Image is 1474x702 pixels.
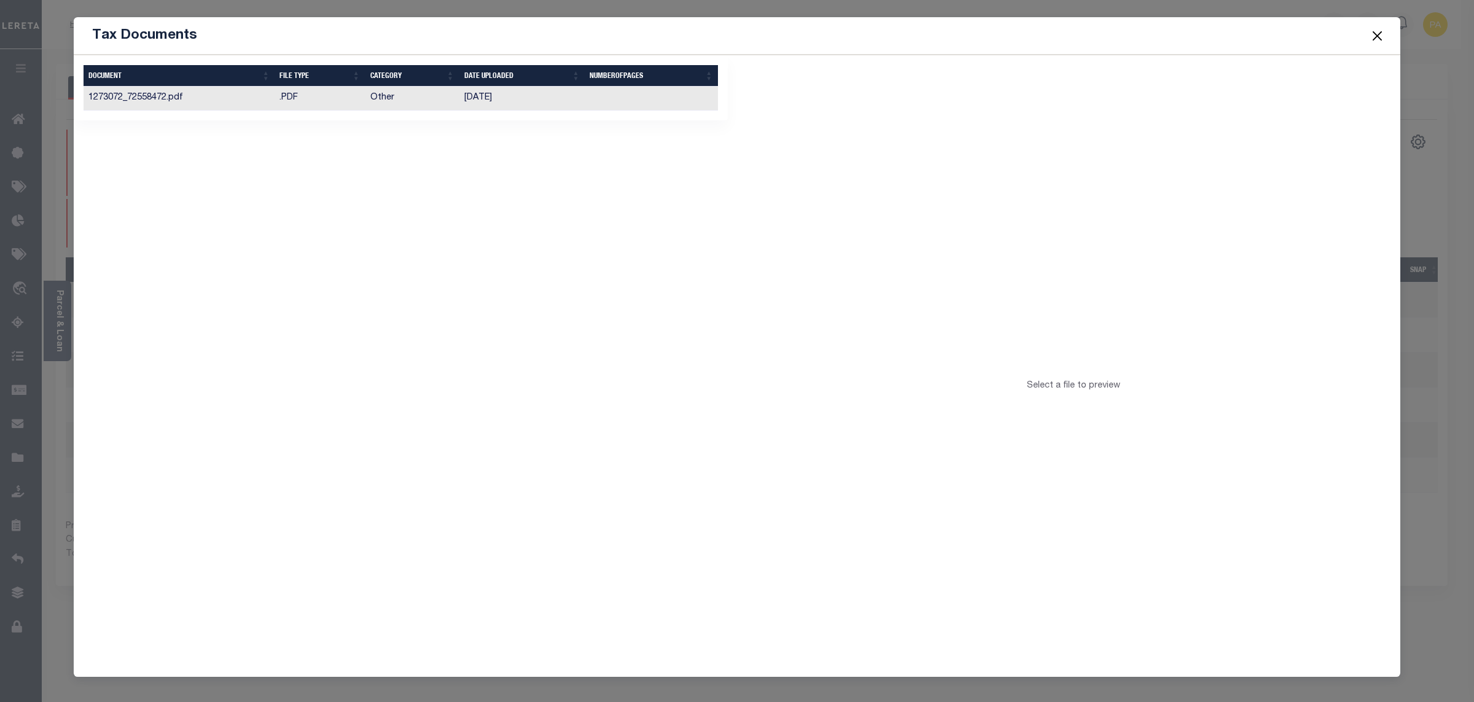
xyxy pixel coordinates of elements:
th: Date Uploaded: activate to sort column ascending [459,65,585,87]
th: DOCUMENT: activate to sort column ascending [84,65,275,87]
td: [DATE] [459,87,585,111]
span: Select a file to preview [1027,381,1120,390]
th: NumberOfPages: activate to sort column ascending [585,65,718,87]
th: FILE TYPE: activate to sort column ascending [275,65,365,87]
td: Other [365,87,459,111]
th: CATEGORY: activate to sort column ascending [365,65,459,87]
td: 1273072_72558472.pdf [84,87,275,111]
td: .PDF [275,87,365,111]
